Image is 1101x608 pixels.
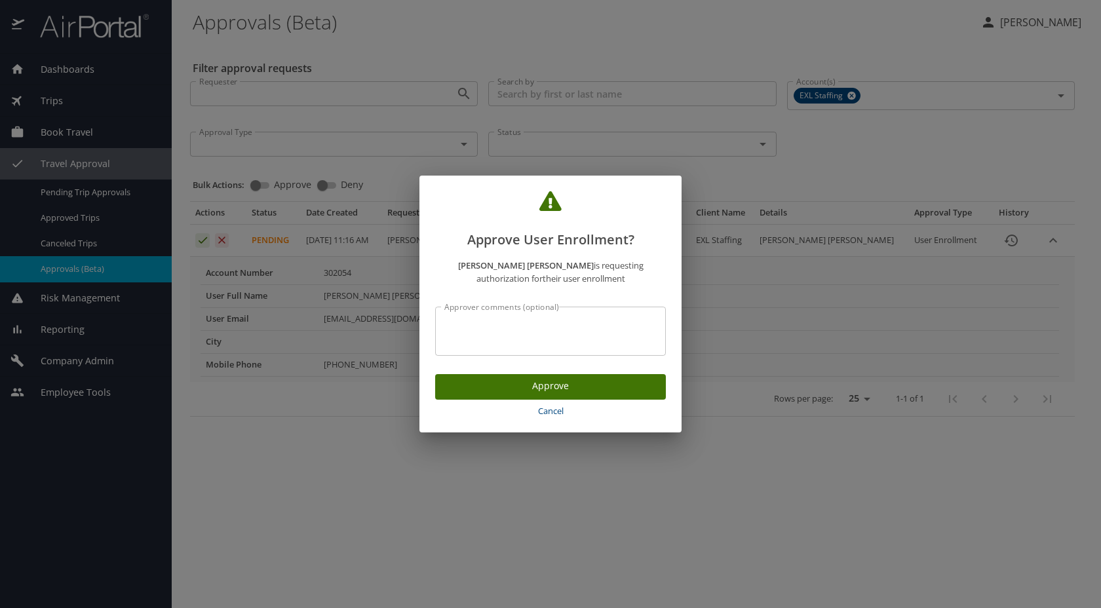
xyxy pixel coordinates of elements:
[435,259,666,286] p: is requesting authorization for their user enrollment
[435,191,666,250] h2: Approve User Enrollment?
[435,400,666,423] button: Cancel
[440,404,661,419] span: Cancel
[446,378,655,394] span: Approve
[458,259,594,271] strong: [PERSON_NAME] [PERSON_NAME]
[435,374,666,400] button: Approve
